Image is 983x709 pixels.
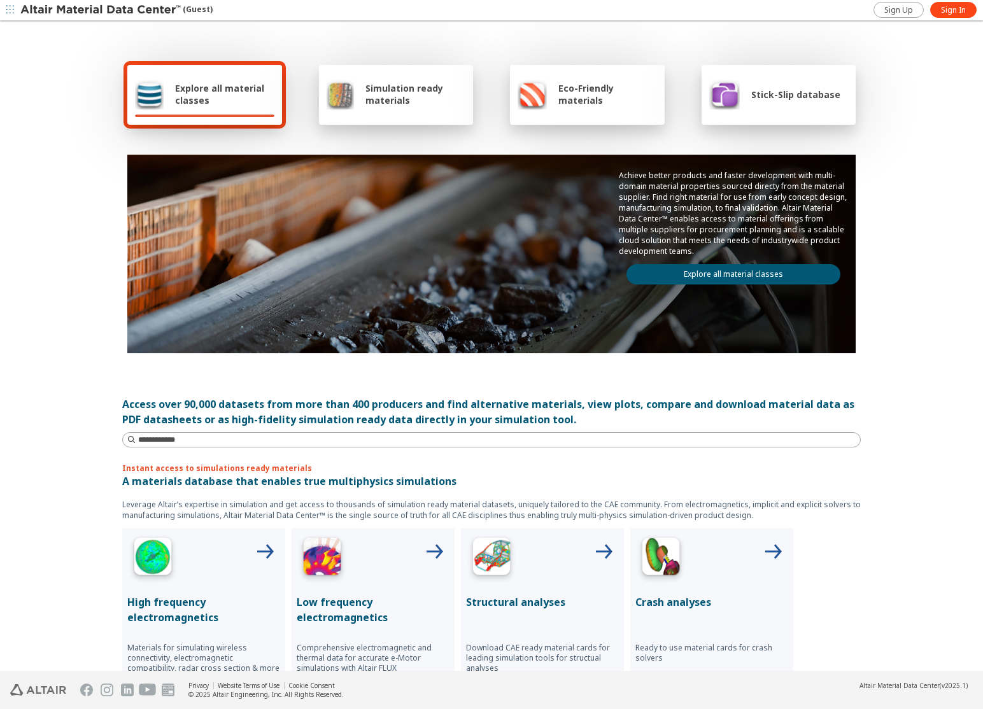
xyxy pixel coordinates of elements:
[619,170,848,256] p: Achieve better products and faster development with multi-domain material properties sourced dire...
[709,79,740,109] img: Stick-Slip database
[930,2,977,18] a: Sign In
[20,4,213,17] div: (Guest)
[635,533,686,584] img: Crash Analyses Icon
[859,681,968,690] div: (v2025.1)
[466,643,619,673] p: Download CAE ready material cards for leading simulation tools for structual analyses
[558,82,656,106] span: Eco-Friendly materials
[122,463,861,474] p: Instant access to simulations ready materials
[941,5,966,15] span: Sign In
[327,79,354,109] img: Simulation ready materials
[630,528,793,691] button: Crash Analyses IconCrash analysesReady to use material cards for crash solvers
[135,79,164,109] img: Explore all material classes
[297,643,449,673] p: Comprehensive electromagnetic and thermal data for accurate e-Motor simulations with Altair FLUX
[122,474,861,489] p: A materials database that enables true multiphysics simulations
[859,681,940,690] span: Altair Material Data Center
[122,397,861,427] div: Access over 90,000 datasets from more than 400 producers and find alternative materials, view plo...
[461,528,624,691] button: Structural Analyses IconStructural analysesDownload CAE ready material cards for leading simulati...
[873,2,924,18] a: Sign Up
[635,643,788,663] p: Ready to use material cards for crash solvers
[127,643,280,673] p: Materials for simulating wireless connectivity, electromagnetic compatibility, radar cross sectio...
[466,533,517,584] img: Structural Analyses Icon
[884,5,913,15] span: Sign Up
[188,681,209,690] a: Privacy
[466,594,619,610] p: Structural analyses
[635,594,788,610] p: Crash analyses
[122,499,861,521] p: Leverage Altair’s expertise in simulation and get access to thousands of simulation ready materia...
[122,528,285,691] button: High Frequency IconHigh frequency electromagneticsMaterials for simulating wireless connectivity,...
[127,594,280,625] p: High frequency electromagnetics
[175,82,274,106] span: Explore all material classes
[297,533,348,584] img: Low Frequency Icon
[10,684,66,696] img: Altair Engineering
[288,681,335,690] a: Cookie Consent
[626,264,840,284] a: Explore all material classes
[218,681,279,690] a: Website Terms of Use
[365,82,465,106] span: Simulation ready materials
[297,594,449,625] p: Low frequency electromagnetics
[127,533,178,584] img: High Frequency Icon
[188,690,344,699] div: © 2025 Altair Engineering, Inc. All Rights Reserved.
[20,4,183,17] img: Altair Material Data Center
[518,79,547,109] img: Eco-Friendly materials
[292,528,455,691] button: Low Frequency IconLow frequency electromagneticsComprehensive electromagnetic and thermal data fo...
[751,88,840,101] span: Stick-Slip database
